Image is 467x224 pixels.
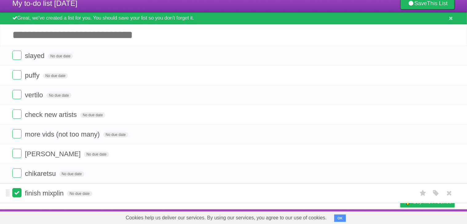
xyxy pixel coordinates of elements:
label: Done [12,51,22,60]
span: puffy [25,71,41,79]
span: more vids (not too many) [25,130,101,138]
label: Done [12,90,22,99]
label: Star task [417,168,429,179]
a: About [319,211,331,222]
span: finish mixplin [25,189,65,197]
span: No due date [43,73,68,79]
span: No due date [48,53,73,59]
label: Star task [417,129,429,139]
label: Star task [417,110,429,120]
span: No due date [80,112,105,118]
span: No due date [46,93,71,98]
span: No due date [59,171,84,177]
label: Star task [417,70,429,80]
label: Star task [417,51,429,61]
span: No due date [67,191,92,196]
button: OK [334,214,346,222]
a: Suggest a feature [416,211,455,222]
label: Done [12,129,22,138]
span: No due date [103,132,128,137]
span: slayed [25,52,46,60]
label: Star task [417,149,429,159]
a: Privacy [392,211,408,222]
span: check new artists [25,111,78,118]
span: vertilo [25,91,45,99]
label: Done [12,70,22,79]
a: Developers [339,211,364,222]
label: Star task [417,90,429,100]
label: Done [12,168,22,178]
span: chikaretsu [25,170,57,177]
span: Buy me a coffee [413,196,452,207]
span: Cookies help us deliver our services. By using our services, you agree to our use of cookies. [120,212,333,224]
label: Done [12,149,22,158]
a: Terms [371,211,385,222]
b: This List [427,0,448,6]
span: No due date [84,152,109,157]
span: [PERSON_NAME] [25,150,82,158]
label: Done [12,188,22,197]
label: Star task [417,188,429,198]
label: Done [12,110,22,119]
